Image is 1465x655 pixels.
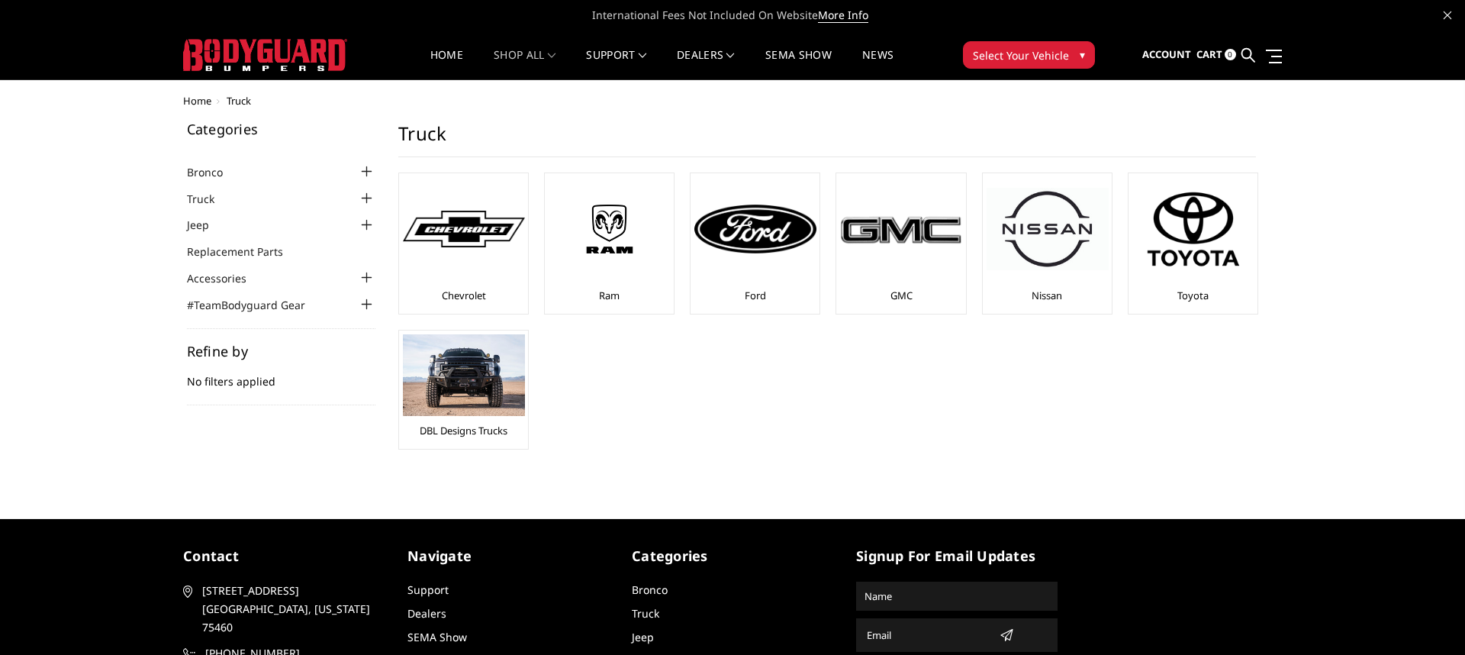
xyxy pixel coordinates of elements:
a: Bronco [187,164,242,180]
h5: Refine by [187,344,376,358]
h5: Categories [632,546,833,566]
span: [STREET_ADDRESS] [GEOGRAPHIC_DATA], [US_STATE] 75460 [202,582,379,637]
a: Jeep [632,630,654,644]
span: Cart [1196,47,1222,61]
a: Home [183,94,211,108]
a: Toyota [1177,289,1209,302]
span: 0 [1225,49,1236,60]
a: News [862,50,893,79]
a: Accessories [187,270,266,286]
a: Support [586,50,646,79]
input: Email [861,623,993,647]
span: ▾ [1080,47,1085,63]
h5: Navigate [407,546,609,566]
input: Name [858,584,1055,608]
h1: Truck [398,122,1256,157]
h5: contact [183,546,385,566]
a: Home [430,50,463,79]
a: Ram [599,289,620,302]
a: SEMA Show [407,630,467,644]
div: No filters applied [187,344,376,405]
a: GMC [890,289,913,302]
span: Truck [227,94,251,108]
a: Ford [745,289,766,302]
a: SEMA Show [765,50,832,79]
a: Nissan [1032,289,1062,302]
h5: signup for email updates [856,546,1058,566]
a: Account [1142,34,1191,76]
span: Account [1142,47,1191,61]
a: #TeamBodyguard Gear [187,297,324,313]
span: Select Your Vehicle [973,47,1069,63]
a: Cart 0 [1196,34,1236,76]
a: Jeep [187,217,228,233]
a: Support [407,582,449,597]
button: Select Your Vehicle [963,41,1095,69]
a: Dealers [677,50,735,79]
a: DBL Designs Trucks [420,424,507,437]
a: More Info [818,8,868,23]
a: shop all [494,50,555,79]
img: BODYGUARD BUMPERS [183,39,347,71]
h5: Categories [187,122,376,136]
a: Replacement Parts [187,244,302,260]
a: Bronco [632,582,668,597]
a: Truck [187,191,233,207]
a: Truck [632,606,659,621]
a: Dealers [407,606,446,621]
a: Chevrolet [442,289,486,302]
